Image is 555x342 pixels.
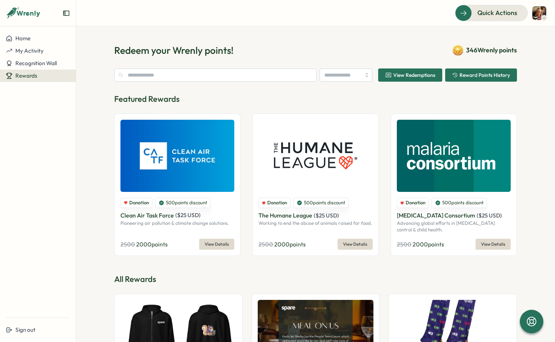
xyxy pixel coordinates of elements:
button: Reward Points History [445,68,517,82]
span: 2500 [397,241,411,248]
div: 500 points discount [155,198,211,208]
button: View Redemptions [378,68,442,82]
div: 500 points discount [432,198,487,208]
span: View Details [343,239,367,249]
img: Malaria Consortium [397,120,511,192]
span: Reward Points History [459,73,510,78]
span: 2500 [120,241,135,248]
span: ( $ 25 USD ) [314,212,339,219]
p: All Rewards [114,274,517,285]
p: Pioneering air pollution & climate change solutions. [120,220,234,227]
p: Advancing global efforts in [MEDICAL_DATA] control & child health. [397,220,511,233]
span: 2000 points [136,241,168,248]
img: The Humane League [258,120,372,192]
span: 2000 points [413,241,444,248]
span: Donation [267,200,287,206]
img: Bridget March [532,6,546,20]
p: [MEDICAL_DATA] Consortium [397,211,475,220]
h1: Redeem your Wrenly points! [114,44,234,57]
p: Featured Rewards [114,93,517,105]
span: 2000 points [274,241,306,248]
button: Expand sidebar [63,10,70,17]
span: 2500 [258,241,273,248]
button: Quick Actions [455,5,528,21]
span: 346 Wrenly points [466,45,517,55]
span: ( $ 25 USD ) [175,212,201,219]
span: Sign out [15,326,36,333]
div: 500 points discount [293,198,349,208]
button: View Details [338,239,373,250]
span: Recognition Wall [15,60,57,67]
p: Working to end the abuse of animals raised for food. [258,220,372,227]
span: Donation [129,200,149,206]
button: View Details [476,239,511,250]
span: View Details [481,239,505,249]
span: Rewards [15,72,37,79]
span: Quick Actions [477,8,517,18]
img: Clean Air Task Force [120,120,234,192]
p: Clean Air Task Force [120,211,174,220]
p: The Humane League [258,211,312,220]
span: View Redemptions [393,73,435,78]
button: View Details [199,239,234,250]
span: Home [15,35,30,42]
span: Donation [406,200,425,206]
span: View Details [205,239,229,249]
span: ( $ 25 USD ) [477,212,502,219]
span: My Activity [15,47,44,54]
